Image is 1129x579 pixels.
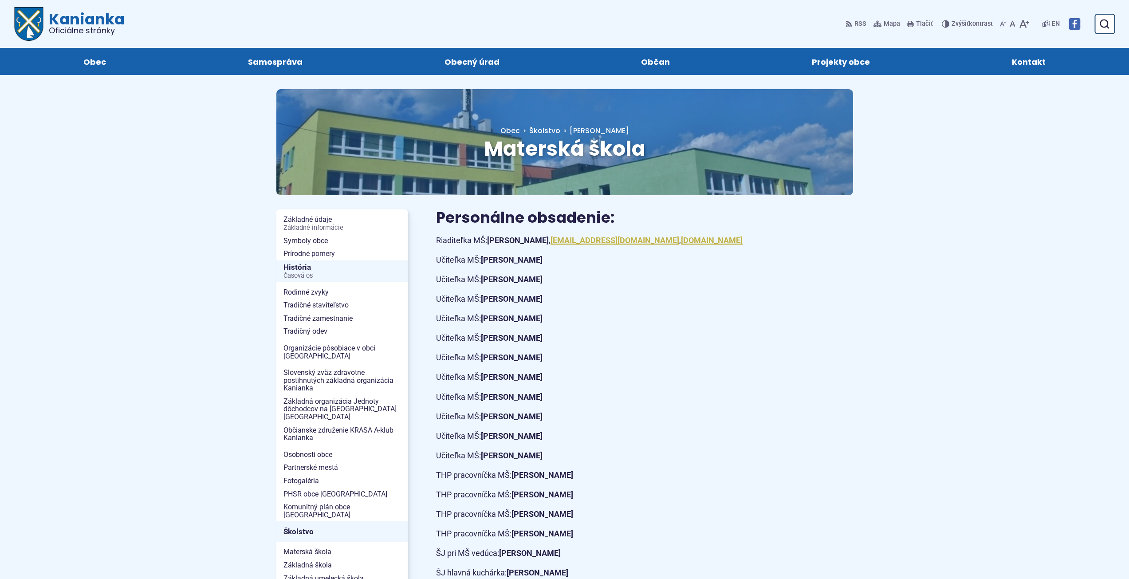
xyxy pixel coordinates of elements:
[276,299,408,312] a: Tradičné staviteľstvo
[283,325,401,338] span: Tradičný odev
[846,15,868,33] a: RSS
[481,392,543,402] strong: [PERSON_NAME]
[481,412,543,421] strong: [PERSON_NAME]
[1050,19,1062,29] a: EN
[283,488,401,501] span: PHSR obce [GEOGRAPHIC_DATA]
[916,20,933,28] span: Tlačiť
[283,424,401,445] span: Občianske združenie KRASA A-klub Kanianka
[283,525,401,539] span: Školstvo
[283,448,401,461] span: Osobnosti obce
[436,292,751,306] p: Učiteľka MŠ:
[551,236,679,245] a: [EMAIL_ADDRESS][DOMAIN_NAME]
[511,509,573,519] strong: [PERSON_NAME]
[436,273,751,287] p: Učiteľka MŠ:
[276,395,408,424] a: Základná organizácia Jednoty dôchodcov na [GEOGRAPHIC_DATA] [GEOGRAPHIC_DATA]
[186,48,365,75] a: Samospráva
[481,333,543,343] strong: [PERSON_NAME]
[481,431,543,441] strong: [PERSON_NAME]
[276,366,408,395] a: Slovenský zväz zdravotne postihnutých základná organizácia Kanianka
[481,353,543,362] strong: [PERSON_NAME]
[436,312,751,326] p: Učiteľka MŠ:
[436,469,751,482] p: THP pracovníčka MŠ:
[436,449,751,463] p: Učiteľka MŠ:
[276,342,408,362] a: Organizácie pôsobiace v obci [GEOGRAPHIC_DATA]
[1052,19,1060,29] span: EN
[507,568,568,577] strong: [PERSON_NAME]
[950,48,1108,75] a: Kontakt
[283,461,401,474] span: Partnerské mestá
[382,48,562,75] a: Obecný úrad
[500,126,520,136] span: Obec
[436,207,614,228] span: Personálne obsadenie:
[511,529,573,538] strong: [PERSON_NAME]
[511,470,573,480] strong: [PERSON_NAME]
[276,312,408,325] a: Tradičné zamestnanie
[276,488,408,501] a: PHSR obce [GEOGRAPHIC_DATA]
[276,286,408,299] a: Rodinné zvyky
[436,429,751,443] p: Učiteľka MŠ:
[276,559,408,572] a: Základná škola
[952,20,993,28] span: kontrast
[283,247,401,260] span: Prírodné pomery
[276,234,408,248] a: Symboly obce
[276,424,408,445] a: Občianske združenie KRASA A-klub Kanianka
[579,48,732,75] a: Občan
[481,255,543,264] strong: [PERSON_NAME]
[14,7,43,41] img: Prejsť na domovskú stránku
[283,272,401,280] span: Časová os
[641,48,670,75] span: Občan
[436,351,751,365] p: Učiteľka MŠ:
[436,410,751,424] p: Učiteľka MŠ:
[436,527,751,541] p: THP pracovníčka MŠ:
[283,213,401,234] span: Základné údaje
[481,451,543,460] strong: [PERSON_NAME]
[681,236,743,245] a: [DOMAIN_NAME]
[436,234,751,248] p: Riaditeľka MŠ: , ,
[872,15,902,33] a: Mapa
[481,372,543,382] strong: [PERSON_NAME]
[276,260,408,282] a: HistóriaČasová os
[481,314,543,323] strong: [PERSON_NAME]
[276,521,408,542] a: Školstvo
[484,134,645,163] span: Materská škola
[481,275,543,284] strong: [PERSON_NAME]
[1008,15,1017,33] button: Nastaviť pôvodnú veľkosť písma
[21,48,168,75] a: Obec
[445,48,500,75] span: Obecný úrad
[276,500,408,521] a: Komunitný plán obce [GEOGRAPHIC_DATA]
[248,48,303,75] span: Samospráva
[560,126,629,136] a: [PERSON_NAME]
[276,247,408,260] a: Prírodné pomery
[436,390,751,404] p: Učiteľka MŠ:
[570,126,629,136] span: [PERSON_NAME]
[14,7,125,41] a: Logo Kanianka, prejsť na domovskú stránku.
[952,20,969,28] span: Zvýšiť
[854,19,866,29] span: RSS
[905,15,935,33] button: Tlačiť
[283,366,401,395] span: Slovenský zväz zdravotne postihnutých základná organizácia Kanianka
[998,15,1008,33] button: Zmenšiť veľkosť písma
[283,286,401,299] span: Rodinné zvyky
[283,312,401,325] span: Tradičné zamestnanie
[436,508,751,521] p: THP pracovníčka MŠ:
[436,547,751,560] p: ŠJ pri MŠ vedúca:
[283,559,401,572] span: Základná škola
[500,126,529,136] a: Obec
[529,126,560,136] a: Školstvo
[276,474,408,488] a: Fotogaléria
[49,27,125,35] span: Oficiálne stránky
[487,236,549,245] strong: [PERSON_NAME]
[436,370,751,384] p: Učiteľka MŠ:
[283,545,401,559] span: Materská škola
[276,213,408,234] a: Základné údajeZákladné informácie
[283,342,401,362] span: Organizácie pôsobiace v obci [GEOGRAPHIC_DATA]
[1069,18,1080,30] img: Prejsť na Facebook stránku
[276,461,408,474] a: Partnerské mestá
[283,474,401,488] span: Fotogaléria
[436,253,751,267] p: Učiteľka MŠ:
[283,234,401,248] span: Symboly obce
[276,545,408,559] a: Materská škola
[43,12,125,35] span: Kanianka
[812,48,870,75] span: Projekty obce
